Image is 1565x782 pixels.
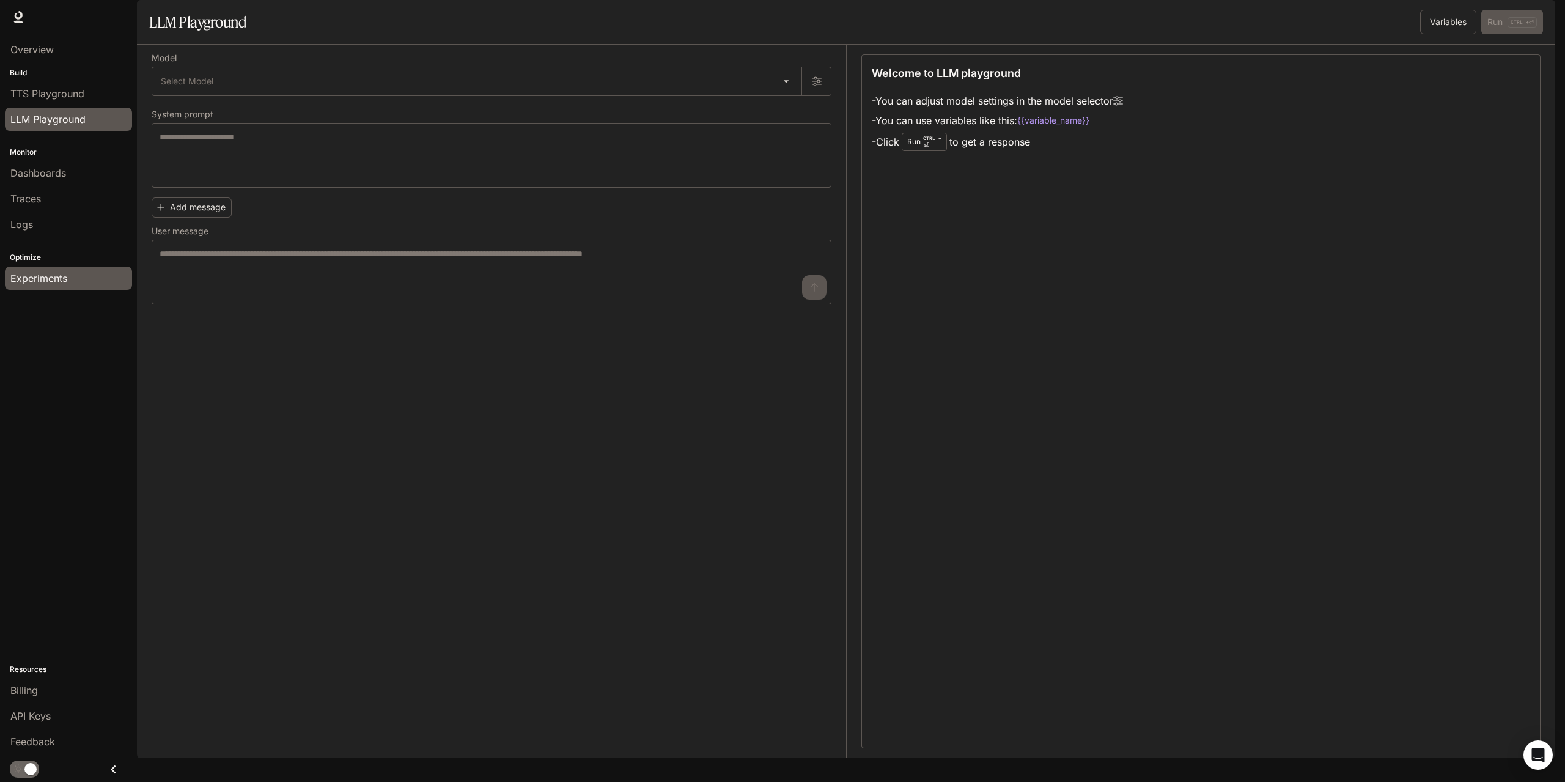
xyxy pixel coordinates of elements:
[872,65,1021,81] p: Welcome to LLM playground
[1523,740,1553,770] div: Open Intercom Messenger
[923,135,941,149] p: ⏎
[152,197,232,218] button: Add message
[152,227,208,235] p: User message
[872,91,1123,111] li: - You can adjust model settings in the model selector
[923,135,941,142] p: CTRL +
[902,133,947,151] div: Run
[152,67,801,95] div: Select Model
[1420,10,1476,34] button: Variables
[152,110,213,119] p: System prompt
[152,54,177,62] p: Model
[872,111,1123,130] li: - You can use variables like this:
[1017,114,1089,127] code: {{variable_name}}
[161,75,213,87] span: Select Model
[149,10,246,34] h1: LLM Playground
[872,130,1123,153] li: - Click to get a response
